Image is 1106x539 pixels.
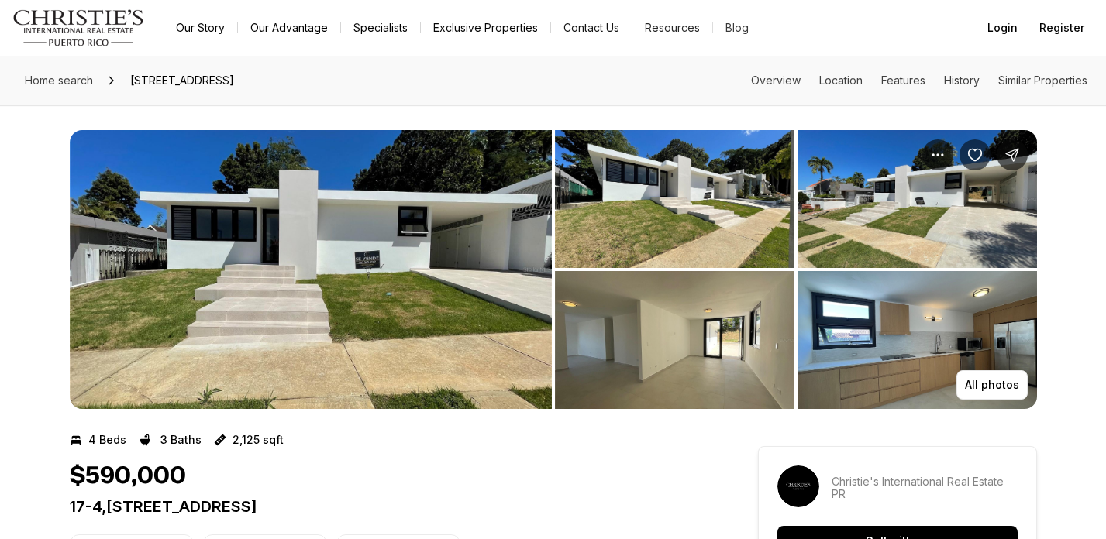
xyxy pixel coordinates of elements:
[987,22,1018,34] span: Login
[632,17,712,39] a: Resources
[70,130,552,409] li: 1 of 4
[70,130,552,409] button: View image gallery
[832,475,1018,500] p: Christie's International Real Estate PR
[421,17,550,39] a: Exclusive Properties
[1039,22,1084,34] span: Register
[555,130,1037,409] li: 2 of 4
[819,74,863,87] a: Skip to: Location
[751,74,801,87] a: Skip to: Overview
[998,74,1087,87] a: Skip to: Similar Properties
[341,17,420,39] a: Specialists
[798,271,1037,409] button: View image gallery
[70,497,702,516] p: 17-4,[STREET_ADDRESS]
[922,139,953,170] button: Property options
[70,462,186,491] h1: $590,000
[19,68,99,93] a: Home search
[944,74,980,87] a: Skip to: History
[70,130,1037,409] div: Listing Photos
[164,17,237,39] a: Our Story
[1030,12,1094,43] button: Register
[751,74,1087,87] nav: Page section menu
[960,139,991,170] button: Save Property: 17-4,8 st ALTURAS DE TORRIMAR
[555,271,794,409] button: View image gallery
[713,17,761,39] a: Blog
[551,17,632,39] button: Contact Us
[88,434,126,446] p: 4 Beds
[555,130,794,268] button: View image gallery
[956,370,1028,400] button: All photos
[233,434,284,446] p: 2,125 sqft
[965,379,1019,391] p: All photos
[881,74,925,87] a: Skip to: Features
[238,17,340,39] a: Our Advantage
[12,9,145,46] img: logo
[124,68,240,93] span: [STREET_ADDRESS]
[160,434,202,446] p: 3 Baths
[978,12,1027,43] button: Login
[997,139,1028,170] button: Share Property: 17-4,8 st ALTURAS DE TORRIMAR
[25,74,93,87] span: Home search
[798,130,1037,268] button: View image gallery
